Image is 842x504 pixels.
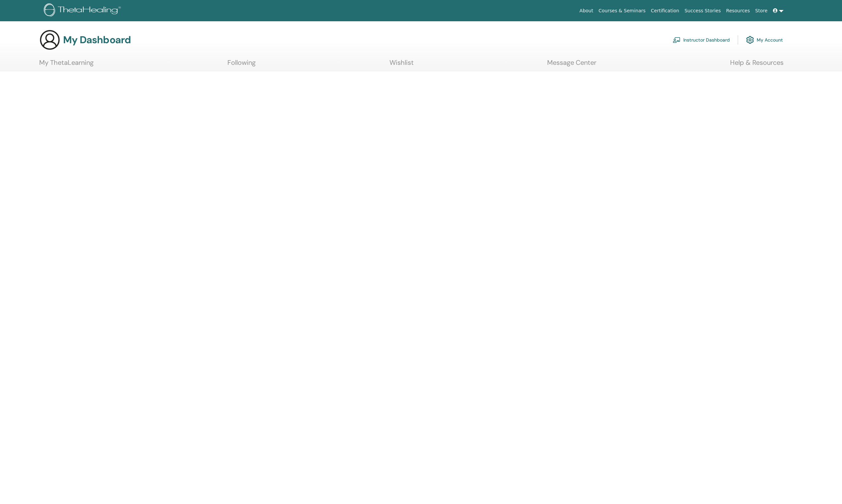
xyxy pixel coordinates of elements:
[577,5,596,17] a: About
[389,59,414,71] a: Wishlist
[227,59,256,71] a: Following
[746,33,783,47] a: My Account
[547,59,596,71] a: Message Center
[673,37,681,43] img: chalkboard-teacher.svg
[63,34,131,46] h3: My Dashboard
[682,5,723,17] a: Success Stories
[39,29,60,51] img: generic-user-icon.jpg
[730,59,784,71] a: Help & Resources
[596,5,648,17] a: Courses & Seminars
[753,5,770,17] a: Store
[44,3,123,18] img: logo.png
[648,5,682,17] a: Certification
[746,34,754,46] img: cog.svg
[673,33,730,47] a: Instructor Dashboard
[723,5,753,17] a: Resources
[39,59,94,71] a: My ThetaLearning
